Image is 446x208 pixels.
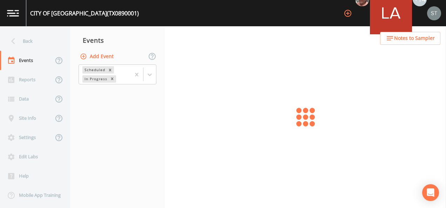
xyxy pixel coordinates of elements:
[70,32,165,49] div: Events
[427,6,441,20] img: c0670e89e469b6405363224a5fca805c
[422,184,439,201] div: Open Intercom Messenger
[82,75,108,83] div: In Progress
[380,32,440,45] button: Notes to Sampler
[106,66,114,74] div: Remove Scheduled
[79,50,116,63] button: Add Event
[394,34,435,43] span: Notes to Sampler
[30,9,139,18] div: CITY OF [GEOGRAPHIC_DATA] (TX0890001)
[82,66,106,74] div: Scheduled
[108,75,116,83] div: Remove In Progress
[7,10,19,16] img: logo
